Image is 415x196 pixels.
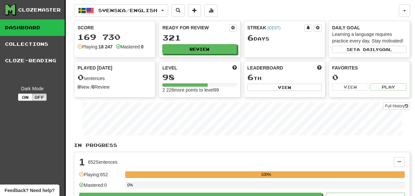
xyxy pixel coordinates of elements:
div: 98 [162,73,237,81]
div: Score [78,24,152,31]
div: 2 228 more points to level 99 [162,87,237,93]
span: a daily [357,47,379,52]
strong: 0 [78,84,80,90]
div: New / Review [78,84,152,90]
div: Favorites [332,65,406,71]
strong: 0 [141,44,144,49]
button: Search sentences [172,4,185,17]
button: View [247,84,322,91]
div: Playing: [78,43,113,50]
a: Full History [383,102,410,110]
div: Day s [247,34,322,42]
button: View [332,83,369,91]
span: Leaderboard [247,65,283,71]
a: (CEST) [267,26,281,30]
div: Daily Goal [332,24,406,31]
div: 0 [332,73,406,81]
span: Score more points to level up [232,65,237,71]
button: Review [162,44,237,54]
button: Off [32,94,47,101]
span: This week in points, UTC [317,65,322,71]
span: Open feedback widget [5,187,55,194]
div: Playing: 652 [79,171,122,182]
button: More stats [204,4,218,17]
span: 6 [247,72,254,82]
div: sentences [78,73,152,82]
span: Level [162,65,177,71]
span: 0 [78,72,84,82]
div: 321 [162,34,237,42]
button: Svenska/English [74,4,168,17]
div: Mastered: 0 [79,182,122,193]
p: In Progress [74,142,410,149]
strong: 0 [92,84,95,90]
div: 100% [127,171,405,178]
div: 1 [79,157,85,167]
button: On [18,94,33,101]
div: Mastered: [116,43,144,50]
div: Clozemaster [18,7,61,13]
span: Played [DATE] [78,65,112,71]
div: Ready for Review [162,24,229,31]
div: Dark Mode [5,85,60,92]
div: th [247,73,322,82]
span: 6 [247,33,254,42]
button: Play [370,83,406,91]
span: Svenska / English [98,8,157,13]
div: Streak [247,24,304,31]
button: Seta dailygoal [332,46,406,53]
div: 652 Sentences [88,159,118,165]
button: Add sentence to collection [188,4,201,17]
div: Learning a language requires practice every day. Stay motivated! [332,31,406,44]
div: 169 730 [78,33,152,41]
strong: 18 247 [99,44,113,49]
